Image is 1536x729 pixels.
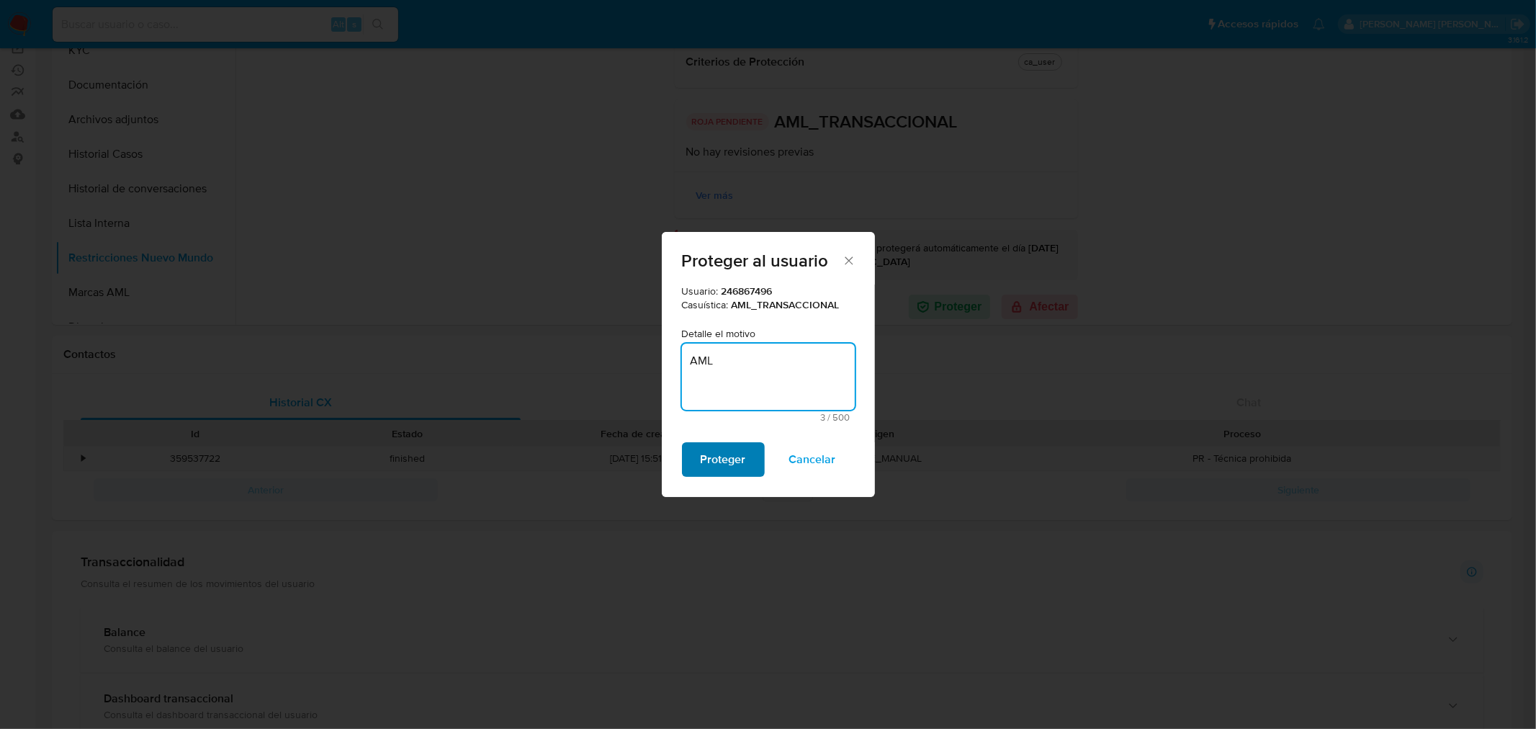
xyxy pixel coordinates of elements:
strong: 246867496 [722,284,773,298]
textarea: Motivo [682,344,855,410]
p: Casuística: [682,298,855,313]
strong: AML_TRANSACCIONAL [732,298,840,312]
button: Proteger [682,442,765,477]
p: Usuario: [682,285,855,299]
p: Detalle el motivo [682,327,855,341]
span: Máximo 500 caracteres [686,413,850,422]
span: Proteger al usuario [682,252,843,269]
button: Cancelar [771,442,855,477]
span: Proteger [701,444,746,475]
span: Cancelar [789,444,836,475]
button: Cerrar [842,254,855,267]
